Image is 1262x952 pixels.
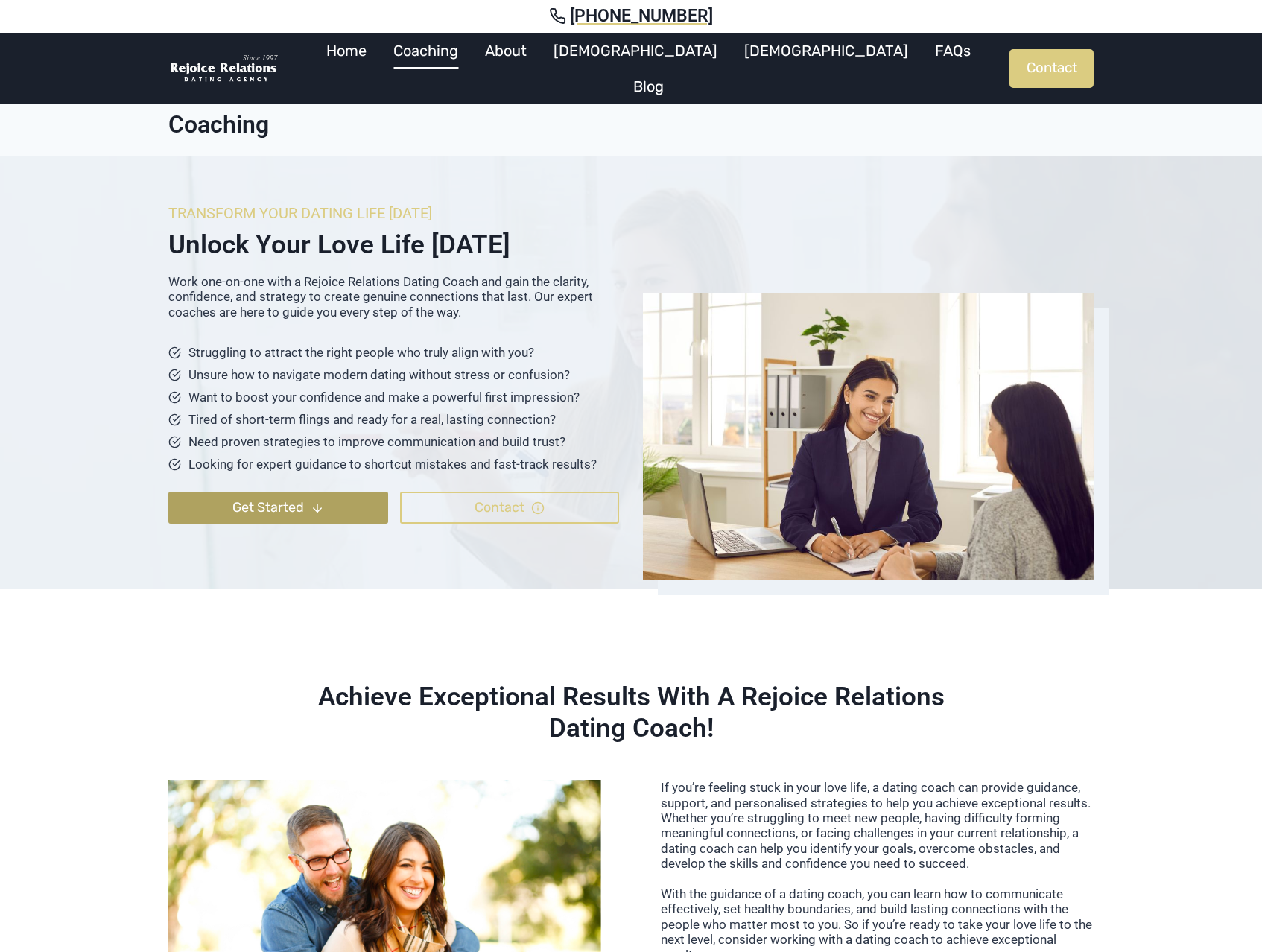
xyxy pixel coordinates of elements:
a: Home [313,33,380,69]
nav: Primary [288,33,1009,104]
a: [PHONE_NUMBER] [18,6,1244,27]
span: Unsure how to navigate modern dating without stress or confusion? [188,367,570,382]
span: [PHONE_NUMBER] [570,6,713,27]
a: [DEMOGRAPHIC_DATA] [540,33,731,69]
a: Contact [400,492,620,524]
span: Tired of short-term flings and ready for a real, lasting connection? [188,412,556,427]
a: About [472,33,540,69]
h2: Achieve Exceptional Results With A Rejoice Relations Dating Coach! [280,682,983,744]
span: Get Started [232,497,304,518]
h2: Unlock Your Love Life [DATE] [168,229,619,261]
span: Struggling to attract the right people who truly align with you? [188,345,534,360]
a: Blog [620,69,677,104]
span: Looking for expert guidance to shortcut mistakes and fast-track results? [188,457,597,472]
a: Get Started [168,492,388,524]
img: Rejoice Relations [168,54,280,84]
span: Want to boost your confidence and make a powerful first impression? [188,390,580,404]
p: Work one-on-one with a Rejoice Relations Dating Coach and gain the clarity, confidence, and strat... [168,274,619,320]
h6: transform your dating life [DATE] [168,204,619,222]
h1: Coaching [168,110,1094,139]
a: Contact [1009,49,1094,88]
a: [DEMOGRAPHIC_DATA] [731,33,922,69]
a: FAQs [922,33,984,69]
span: Need proven strategies to improve communication and build trust? [188,434,565,449]
a: Coaching [380,33,472,69]
span: Contact [475,497,524,518]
